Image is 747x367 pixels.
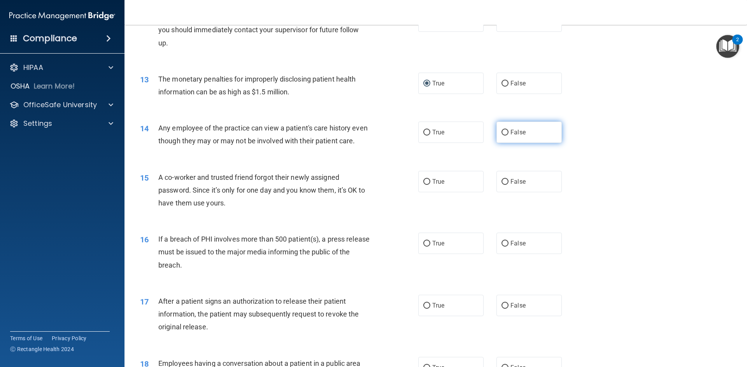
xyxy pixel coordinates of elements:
span: The monetary penalties for improperly disclosing patient health information can be as high as $1.... [158,75,356,96]
input: True [423,179,430,185]
a: Terms of Use [10,334,42,342]
span: 14 [140,124,149,133]
p: Settings [23,119,52,128]
p: Learn More! [34,82,75,91]
a: Settings [9,119,113,128]
input: True [423,303,430,309]
img: PMB logo [9,8,115,24]
h4: Compliance [23,33,77,44]
span: False [510,240,526,247]
button: Open Resource Center, 2 new notifications [716,35,739,58]
span: False [510,129,526,136]
span: Any employee of the practice can view a patient's care history even though they may or may not be... [158,124,368,145]
input: False [502,241,509,247]
span: True [432,240,444,247]
input: False [502,81,509,87]
span: 15 [140,173,149,183]
p: OfficeSafe University [23,100,97,110]
span: If a breach of PHI involves more than 500 patient(s), a press release must be issued to the major... [158,235,370,269]
span: 16 [140,235,149,244]
span: True [432,129,444,136]
div: 2 [736,40,739,50]
span: 13 [140,75,149,84]
input: False [502,303,509,309]
span: True [432,80,444,87]
input: True [423,241,430,247]
span: 17 [140,297,149,306]
p: HIPAA [23,63,43,72]
span: True [432,178,444,185]
span: True [432,302,444,309]
input: False [502,179,509,185]
span: False [510,178,526,185]
input: True [423,130,430,136]
a: HIPAA [9,63,113,72]
a: Privacy Policy [52,334,87,342]
span: After a patient signs an authorization to release their patient information, the patient may subs... [158,297,359,331]
span: A co-worker and trusted friend forgot their newly assigned password. Since it’s only for one day ... [158,173,365,207]
span: False [510,302,526,309]
span: False [510,80,526,87]
input: True [423,81,430,87]
span: Ⓒ Rectangle Health 2024 [10,345,74,353]
a: OfficeSafe University [9,100,113,110]
input: False [502,130,509,136]
p: OSHA [11,82,30,91]
span: If you suspect that someone is violating the practice's privacy policy you should immediately con... [158,13,369,47]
